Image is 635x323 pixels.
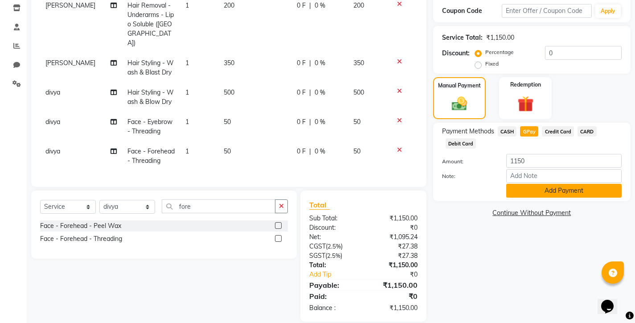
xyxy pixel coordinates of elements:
[315,58,325,68] span: 0 %
[127,59,174,76] span: Hair Styling - Wash & Blast Dry
[224,118,231,126] span: 50
[309,147,311,156] span: |
[512,94,539,114] img: _gift.svg
[224,147,231,155] span: 50
[40,221,121,231] div: Face - Forehead - Peel Wax
[303,223,363,232] div: Discount:
[363,223,424,232] div: ₹0
[328,243,341,250] span: 2.5%
[297,58,306,68] span: 0 F
[442,49,470,58] div: Discount:
[542,126,574,137] span: Credit Card
[224,1,234,9] span: 200
[446,138,476,149] span: Debit Card
[303,232,363,242] div: Net:
[506,184,622,198] button: Add Payment
[442,6,502,16] div: Coupon Code
[224,88,234,96] span: 500
[309,88,311,97] span: |
[315,88,325,97] span: 0 %
[45,147,60,155] span: divya
[303,251,363,261] div: ( )
[363,251,424,261] div: ₹27.38
[303,214,363,223] div: Sub Total:
[309,58,311,68] span: |
[506,169,622,183] input: Add Note
[363,291,424,302] div: ₹0
[303,280,363,290] div: Payable:
[303,303,363,313] div: Balance :
[520,126,538,137] span: GPay
[127,147,175,165] span: Face - Forehead - Threading
[297,1,306,10] span: 0 F
[363,303,424,313] div: ₹1,150.00
[185,1,189,9] span: 1
[363,232,424,242] div: ₹1,095.24
[502,4,592,18] input: Enter Offer / Coupon Code
[353,88,364,96] span: 500
[510,81,541,89] label: Redemption
[297,88,306,97] span: 0 F
[309,117,311,127] span: |
[185,118,189,126] span: 1
[45,59,95,67] span: [PERSON_NAME]
[45,88,60,96] span: divya
[315,1,325,10] span: 0 %
[185,88,189,96] span: 1
[442,127,494,136] span: Payment Methods
[303,261,363,270] div: Total:
[315,147,325,156] span: 0 %
[315,117,325,127] span: 0 %
[45,1,95,9] span: [PERSON_NAME]
[303,291,363,302] div: Paid:
[185,147,189,155] span: 1
[45,118,60,126] span: divya
[363,261,424,270] div: ₹1,150.00
[363,214,424,223] div: ₹1,150.00
[127,118,172,135] span: Face - Eyebrow - Threading
[40,234,122,244] div: Face - Forehead - Threading
[578,126,597,137] span: CARD
[303,242,363,251] div: ( )
[447,95,472,113] img: _cash.svg
[485,48,514,56] label: Percentage
[353,59,364,67] span: 350
[486,33,514,42] div: ₹1,150.00
[435,157,500,166] label: Amount:
[435,172,500,180] label: Note:
[224,59,234,67] span: 350
[363,280,424,290] div: ₹1,150.00
[309,252,325,260] span: SGST
[363,242,424,251] div: ₹27.38
[309,200,330,210] span: Total
[353,147,361,155] span: 50
[435,208,629,218] a: Continue Without Payment
[442,33,483,42] div: Service Total:
[309,1,311,10] span: |
[353,118,361,126] span: 50
[127,88,174,106] span: Hair Styling - Wash & Blow Dry
[498,126,517,137] span: CASH
[309,242,326,250] span: CGST
[162,199,275,213] input: Search or Scan
[598,287,626,314] iframe: chat widget
[485,60,499,68] label: Fixed
[303,270,373,279] a: Add Tip
[506,154,622,168] input: Amount
[185,59,189,67] span: 1
[327,252,340,259] span: 2.5%
[373,270,424,279] div: ₹0
[297,147,306,156] span: 0 F
[127,1,174,47] span: Hair Removal - Underarms - Lipo Soluble ([GEOGRAPHIC_DATA])
[297,117,306,127] span: 0 F
[353,1,364,9] span: 200
[438,82,481,90] label: Manual Payment
[595,4,621,18] button: Apply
